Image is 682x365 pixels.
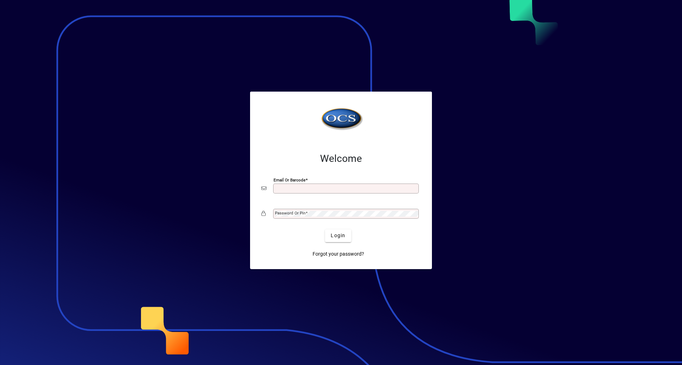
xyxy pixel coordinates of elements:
[274,177,305,182] mat-label: Email or Barcode
[331,232,345,239] span: Login
[275,211,305,216] mat-label: Password or Pin
[313,250,364,258] span: Forgot your password?
[325,229,351,242] button: Login
[310,248,367,261] a: Forgot your password?
[261,153,421,165] h2: Welcome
